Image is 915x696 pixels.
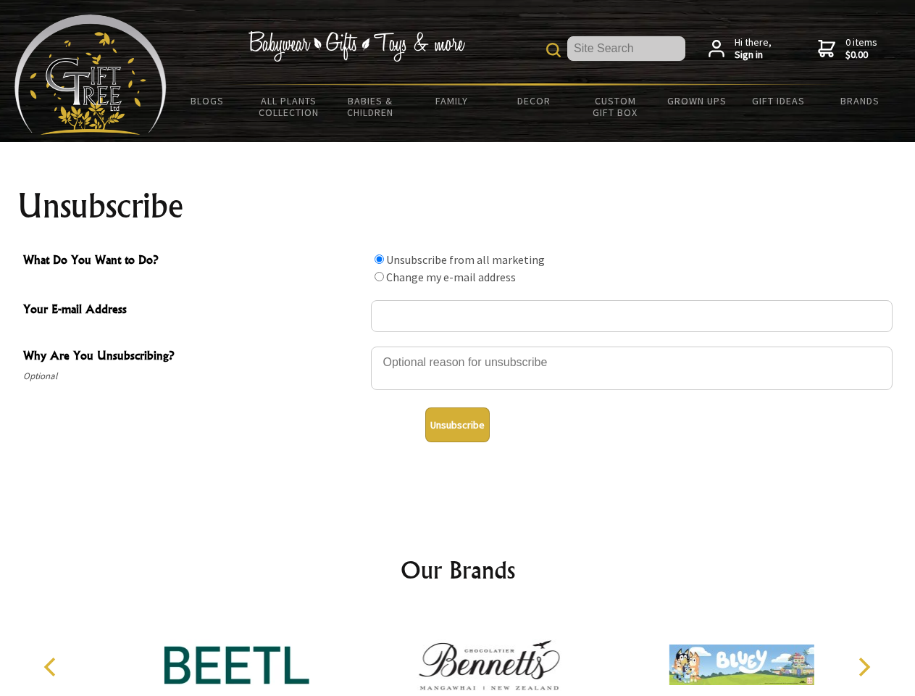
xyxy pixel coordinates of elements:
input: Site Search [567,36,685,61]
label: Change my e-mail address [386,270,516,284]
h2: Our Brands [29,552,887,587]
a: Custom Gift Box [575,86,656,128]
a: Hi there,Sign in [709,36,772,62]
span: 0 items [845,36,877,62]
textarea: Why Are You Unsubscribing? [371,347,893,390]
a: Babies & Children [330,86,411,128]
input: What Do You Want to Do? [375,254,384,264]
span: Hi there, [735,36,772,62]
img: product search [546,43,561,57]
span: Why Are You Unsubscribing? [23,347,364,368]
a: Grown Ups [656,86,738,116]
a: Family [411,86,493,116]
strong: Sign in [735,49,772,62]
strong: $0.00 [845,49,877,62]
h1: Unsubscribe [17,188,898,223]
a: Decor [493,86,575,116]
img: Babyware - Gifts - Toys and more... [14,14,167,135]
span: Your E-mail Address [23,300,364,321]
a: 0 items$0.00 [818,36,877,62]
img: Babywear - Gifts - Toys & more [248,31,465,62]
a: Gift Ideas [738,86,819,116]
button: Previous [36,651,68,683]
a: BLOGS [167,86,248,116]
input: Your E-mail Address [371,300,893,332]
button: Next [848,651,880,683]
label: Unsubscribe from all marketing [386,252,545,267]
a: Brands [819,86,901,116]
a: All Plants Collection [248,86,330,128]
button: Unsubscribe [425,407,490,442]
span: What Do You Want to Do? [23,251,364,272]
input: What Do You Want to Do? [375,272,384,281]
span: Optional [23,368,364,385]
